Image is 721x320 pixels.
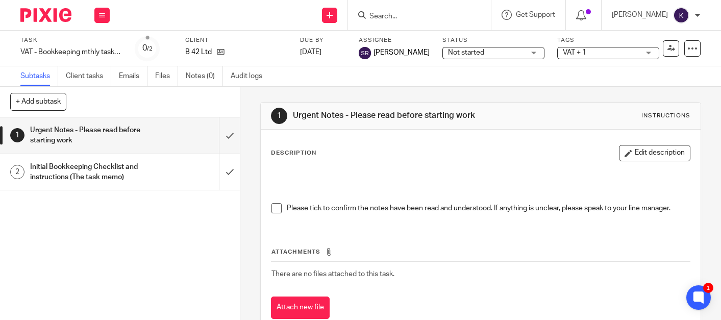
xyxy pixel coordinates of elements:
[30,159,150,185] h1: Initial Bookkeeping Checklist and instructions (The task memo)
[185,47,212,57] p: B 42 Ltd
[20,36,122,44] label: Task
[271,249,320,255] span: Attachments
[271,297,330,319] button: Attach new file
[142,42,153,54] div: 0
[293,110,503,121] h1: Urgent Notes - Please read before starting work
[271,270,394,278] span: There are no files attached to this task.
[10,165,24,179] div: 2
[66,66,111,86] a: Client tasks
[287,203,690,213] p: Please tick to confirm the notes have been read and understood. If anything is unclear, please sp...
[271,149,316,157] p: Description
[20,47,122,57] div: VAT - Bookkeeping mthly tasks - [DATE]
[20,8,71,22] img: Pixie
[231,66,270,86] a: Audit logs
[271,108,287,124] div: 1
[516,11,555,18] span: Get Support
[563,49,586,56] span: VAT + 1
[300,36,346,44] label: Due by
[612,10,668,20] p: [PERSON_NAME]
[368,12,460,21] input: Search
[374,47,430,58] span: [PERSON_NAME]
[703,283,713,293] div: 1
[20,47,122,57] div: VAT - Bookkeeping mthly tasks - September 2025
[186,66,223,86] a: Notes (0)
[442,36,544,44] label: Status
[147,46,153,52] small: /2
[359,36,430,44] label: Assignee
[119,66,147,86] a: Emails
[155,66,178,86] a: Files
[10,128,24,142] div: 1
[10,93,66,110] button: + Add subtask
[185,36,287,44] label: Client
[20,66,58,86] a: Subtasks
[557,36,659,44] label: Tags
[641,112,690,120] div: Instructions
[300,48,321,56] span: [DATE]
[359,47,371,59] img: svg%3E
[619,145,690,161] button: Edit description
[30,122,150,149] h1: Urgent Notes - Please read before starting work
[673,7,689,23] img: svg%3E
[448,49,484,56] span: Not started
